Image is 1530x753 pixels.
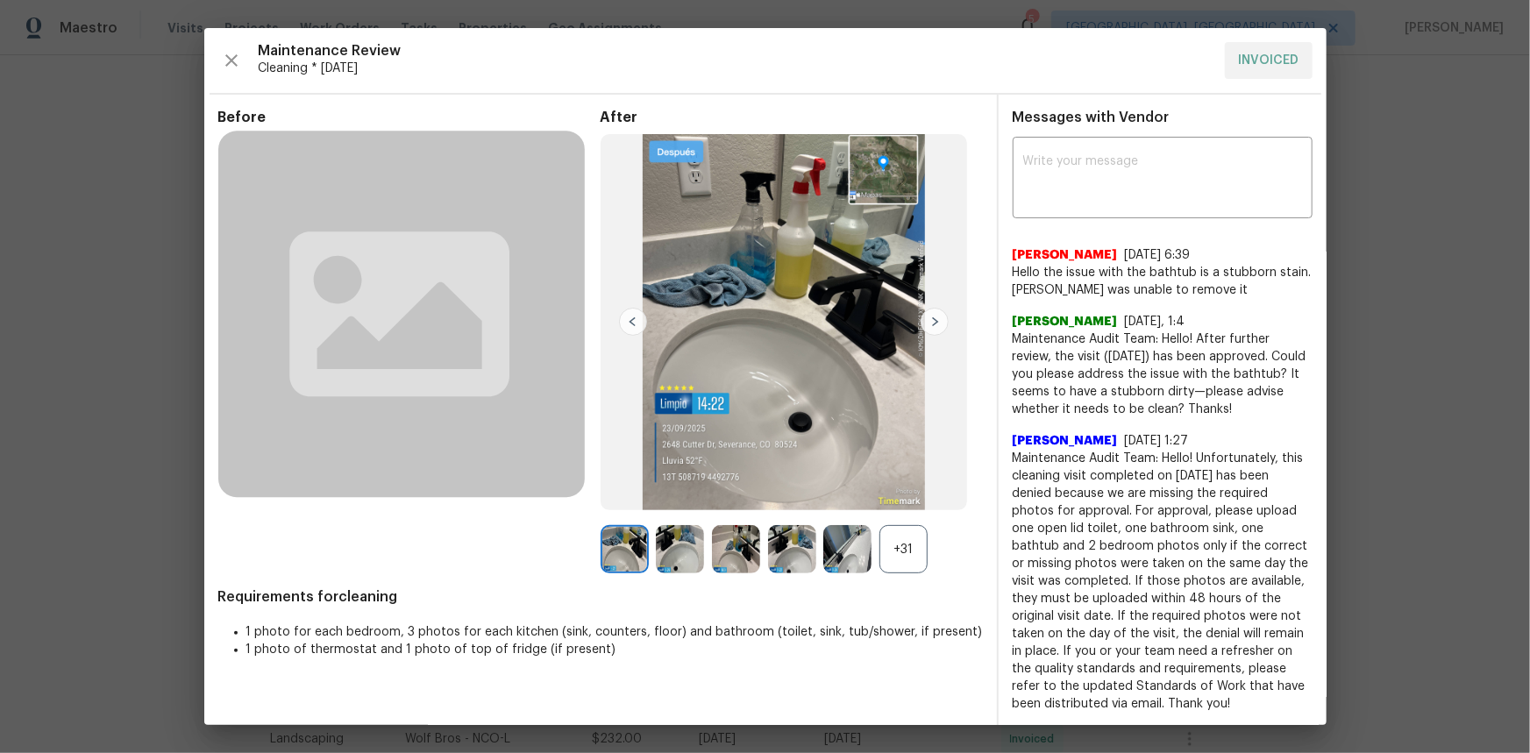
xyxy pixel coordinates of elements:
span: [DATE] 1:27 [1125,435,1189,447]
span: Maintenance Review [259,42,1211,60]
span: Hello the issue with the bathtub is a stubborn stain. [PERSON_NAME] was unable to remove it [1013,264,1313,299]
img: right-chevron-button-url [921,308,949,336]
span: [PERSON_NAME] [1013,246,1118,264]
li: 1 photo of thermostat and 1 photo of top of fridge (if present) [246,641,983,658]
span: After [601,109,983,126]
span: Maintenance Audit Team: Hello! Unfortunately, this cleaning visit completed on [DATE] has been de... [1013,450,1313,713]
li: 1 photo for each bedroom, 3 photos for each kitchen (sink, counters, floor) and bathroom (toilet,... [246,623,983,641]
img: left-chevron-button-url [619,308,647,336]
span: Requirements for cleaning [218,588,983,606]
span: Before [218,109,601,126]
span: [PERSON_NAME] [1013,313,1118,330]
div: +31 [879,525,928,573]
span: Cleaning * [DATE] [259,60,1211,77]
span: Maintenance Audit Team: Hello! After further review, the visit ([DATE]) has been approved. Could ... [1013,330,1313,418]
span: [DATE], 1:4 [1125,316,1185,328]
span: [PERSON_NAME] [1013,432,1118,450]
span: [DATE] 6:39 [1125,249,1191,261]
span: Messages with Vendor [1013,110,1170,124]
